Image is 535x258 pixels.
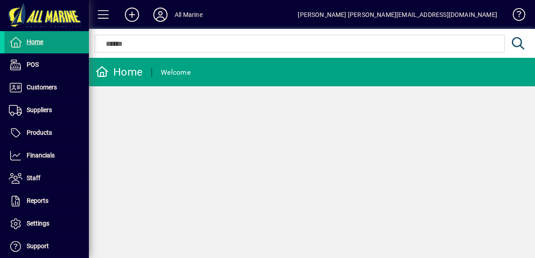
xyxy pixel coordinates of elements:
span: Home [27,38,43,45]
a: Products [4,122,89,144]
span: Products [27,129,52,136]
span: Reports [27,197,48,204]
span: Suppliers [27,106,52,113]
a: Suppliers [4,99,89,121]
div: Home [96,65,143,79]
span: Customers [27,84,57,91]
a: Staff [4,167,89,189]
a: Customers [4,77,89,99]
a: Financials [4,145,89,167]
button: Add [118,7,146,23]
button: Profile [146,7,175,23]
span: Staff [27,174,40,181]
a: POS [4,54,89,76]
div: [PERSON_NAME] [PERSON_NAME][EMAIL_ADDRESS][DOMAIN_NAME] [298,8,497,22]
span: Settings [27,220,49,227]
div: All Marine [175,8,203,22]
a: Reports [4,190,89,212]
a: Settings [4,213,89,235]
a: Support [4,235,89,258]
span: Financials [27,152,55,159]
div: Welcome [161,65,191,80]
span: POS [27,61,39,68]
a: Knowledge Base [506,2,524,31]
span: Support [27,242,49,250]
